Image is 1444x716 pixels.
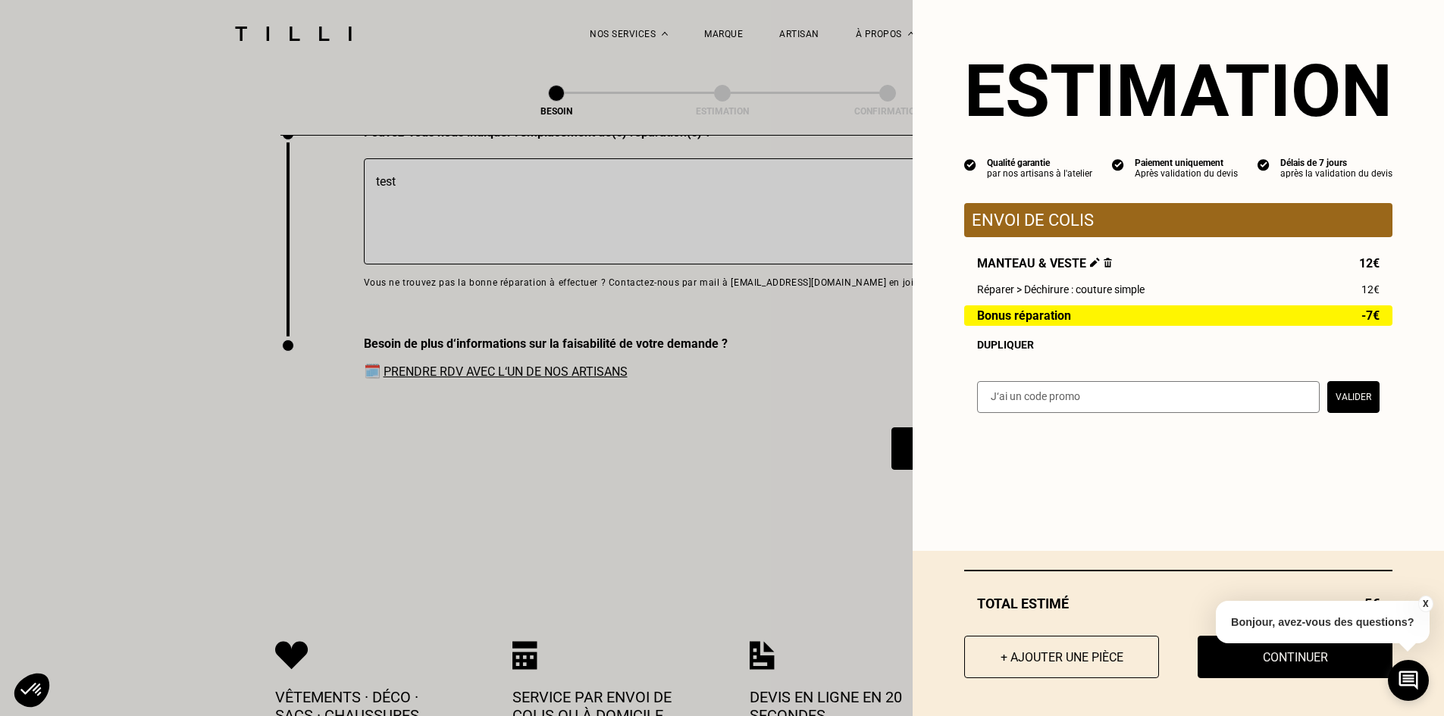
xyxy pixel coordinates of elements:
[1198,636,1392,678] button: Continuer
[972,211,1385,230] p: Envoi de colis
[1417,596,1433,612] button: X
[987,158,1092,168] div: Qualité garantie
[1112,158,1124,171] img: icon list info
[1104,258,1112,267] img: Supprimer
[1327,381,1380,413] button: Valider
[977,309,1071,322] span: Bonus réparation
[1280,168,1392,179] div: après la validation du devis
[1216,601,1430,643] p: Bonjour, avez-vous des questions?
[1361,283,1380,295] span: 12€
[977,283,1145,295] span: Réparer > Déchirure : couture simple
[964,596,1392,611] div: Total estimé
[1135,158,1238,168] div: Paiement uniquement
[1258,158,1270,171] img: icon list info
[977,339,1380,351] div: Dupliquer
[987,168,1092,179] div: par nos artisans à l'atelier
[1361,309,1380,322] span: -7€
[964,48,1392,133] section: Estimation
[1280,158,1392,168] div: Délais de 7 jours
[977,256,1112,270] span: Manteau & veste
[977,381,1320,413] input: J‘ai un code promo
[964,636,1159,678] button: + Ajouter une pièce
[964,158,976,171] img: icon list info
[1359,256,1380,270] span: 12€
[1090,258,1100,267] img: Éditer
[1135,168,1238,179] div: Après validation du devis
